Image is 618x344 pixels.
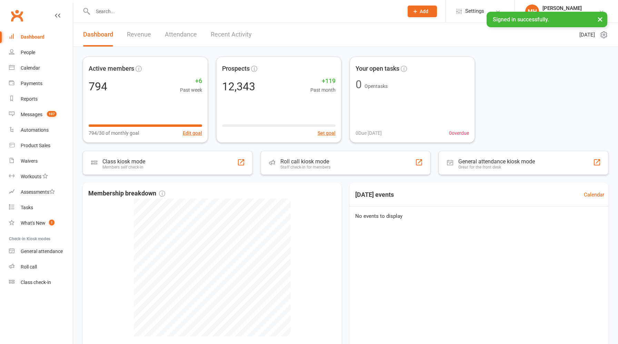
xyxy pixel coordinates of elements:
button: Set goal [318,129,336,137]
div: Class kiosk mode [102,158,145,165]
a: Class kiosk mode [9,275,73,290]
a: Tasks [9,200,73,215]
div: General attendance [21,249,63,254]
div: [PERSON_NAME] [542,5,582,11]
span: Open tasks [365,83,388,89]
span: [DATE] [579,31,595,39]
a: Dashboard [83,23,113,47]
a: Revenue [127,23,151,47]
div: General attendance kiosk mode [458,158,535,165]
a: Payments [9,76,73,91]
div: Payments [21,81,42,86]
a: Dashboard [9,29,73,45]
div: MH [525,4,539,18]
div: Waivers [21,158,38,164]
input: Search... [91,7,399,16]
div: 0 [356,79,362,90]
div: Assessments [21,189,55,195]
div: Great for the front desk [458,165,535,170]
span: 0 Due [DATE] [356,129,382,137]
a: Automations [9,122,73,138]
span: Membership breakdown [88,189,165,199]
span: 0 overdue [449,129,469,137]
a: Calendar [9,60,73,76]
div: Class check-in [21,280,51,285]
span: Past month [310,86,336,94]
div: Tasks [21,205,33,210]
div: Roll call kiosk mode [280,158,330,165]
div: Reports [21,96,38,102]
a: Recent Activity [211,23,252,47]
span: Settings [465,3,484,19]
button: × [594,12,606,27]
a: Attendance [165,23,197,47]
a: Reports [9,91,73,107]
span: +6 [180,76,202,86]
div: ACA Network [542,11,582,18]
div: Calendar [21,65,40,71]
div: What's New [21,220,46,226]
a: Clubworx [8,7,26,24]
span: 794/30 of monthly goal [89,129,139,137]
a: General attendance kiosk mode [9,244,73,259]
a: Messages 107 [9,107,73,122]
div: 794 [89,81,107,92]
div: Product Sales [21,143,50,148]
a: Calendar [584,191,604,199]
span: Add [420,9,428,14]
span: +119 [310,76,336,86]
span: Signed in successfully. [493,16,549,23]
a: Assessments [9,184,73,200]
span: Active members [89,64,134,74]
h3: [DATE] events [350,189,399,201]
div: Messages [21,112,42,117]
div: 12,343 [222,81,255,92]
span: 107 [47,111,57,117]
span: Your open tasks [356,64,399,74]
a: People [9,45,73,60]
div: Workouts [21,174,41,179]
span: Prospects [222,64,250,74]
button: Edit goal [183,129,202,137]
div: Staff check-in for members [280,165,330,170]
a: What's New1 [9,215,73,231]
div: Members self check-in [102,165,145,170]
div: Roll call [21,264,37,270]
a: Product Sales [9,138,73,153]
div: People [21,50,35,55]
span: Past week [180,86,202,94]
a: Workouts [9,169,73,184]
span: 1 [49,220,54,225]
button: Add [408,6,437,17]
a: Roll call [9,259,73,275]
div: Dashboard [21,34,44,40]
div: Automations [21,127,49,133]
a: Waivers [9,153,73,169]
div: No events to display [347,206,611,226]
